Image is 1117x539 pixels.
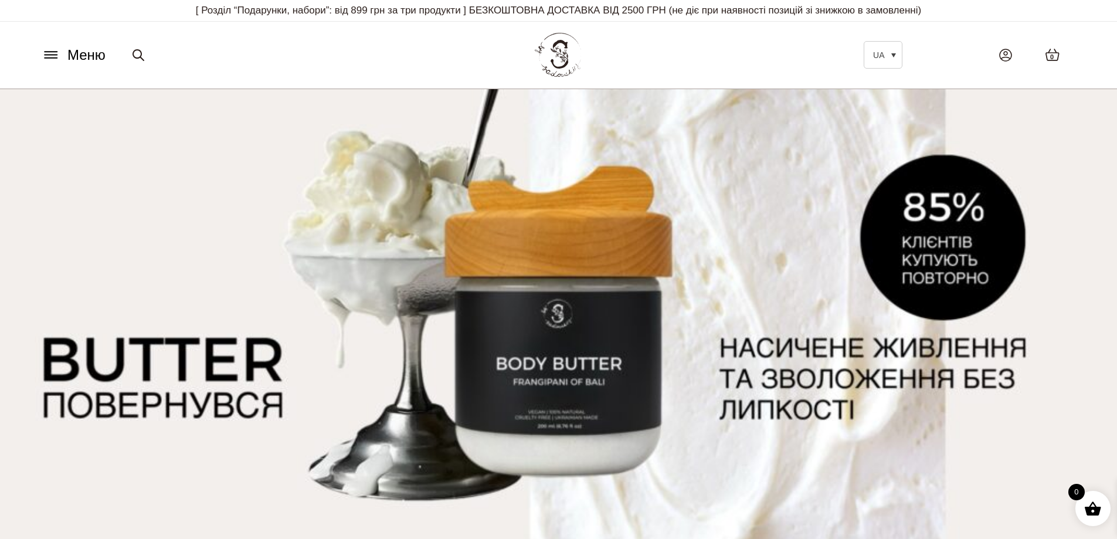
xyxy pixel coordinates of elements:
[873,50,884,60] span: UA
[864,41,902,69] a: UA
[1033,36,1072,73] a: 0
[38,44,109,66] button: Меню
[1050,52,1054,62] span: 0
[67,45,106,66] span: Меню
[535,33,582,77] img: BY SADOVSKIY
[1068,484,1085,500] span: 0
